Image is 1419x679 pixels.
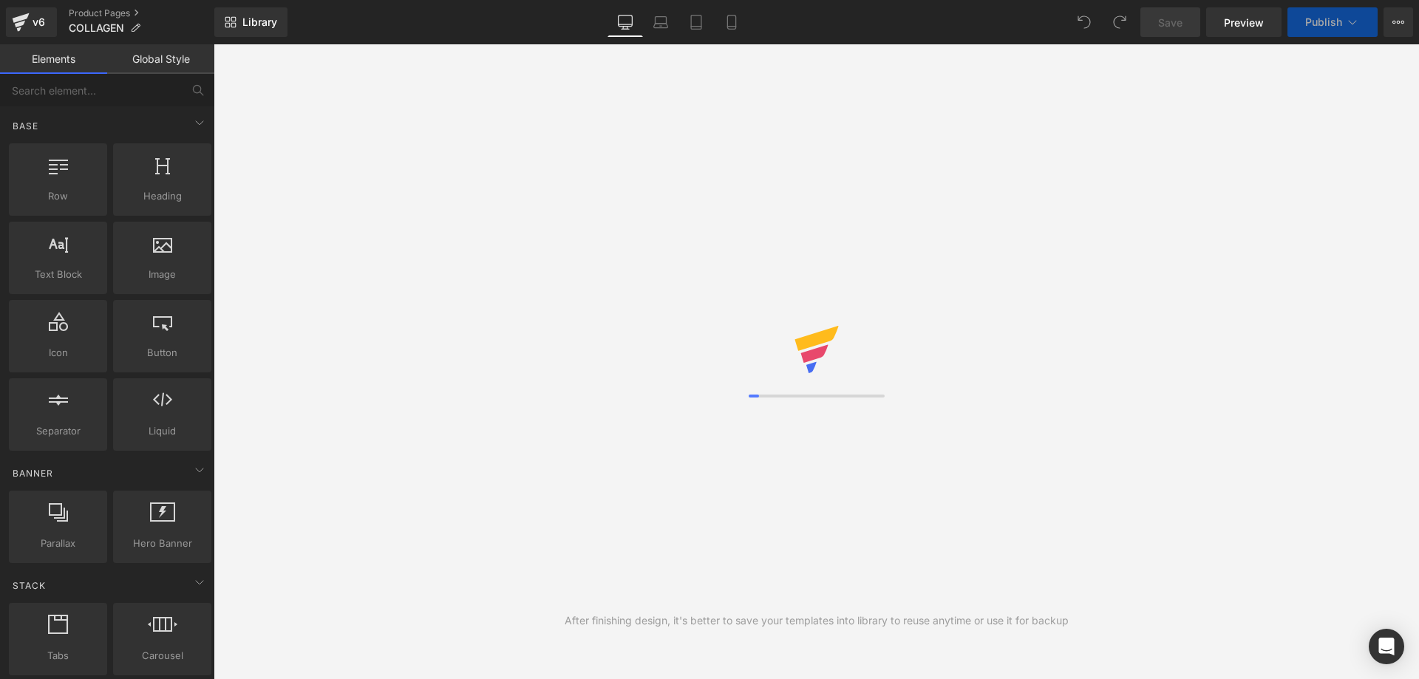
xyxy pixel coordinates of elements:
span: Parallax [13,536,103,551]
span: Base [11,119,40,133]
a: Tablet [678,7,714,37]
a: Desktop [608,7,643,37]
span: Library [242,16,277,29]
span: Liquid [118,423,207,439]
span: Icon [13,345,103,361]
button: Undo [1069,7,1099,37]
span: Save [1158,15,1182,30]
span: Hero Banner [118,536,207,551]
span: Image [118,267,207,282]
button: More [1384,7,1413,37]
span: Tabs [13,648,103,663]
span: Text Block [13,267,103,282]
a: Preview [1206,7,1282,37]
a: v6 [6,7,57,37]
span: Heading [118,188,207,204]
a: Laptop [643,7,678,37]
div: After finishing design, it's better to save your templates into library to reuse anytime or use i... [565,613,1069,629]
span: Banner [11,466,55,480]
span: Carousel [118,648,207,663]
span: Preview [1224,15,1264,30]
span: Separator [13,423,103,439]
button: Publish [1287,7,1378,37]
button: Redo [1105,7,1134,37]
span: Button [118,345,207,361]
a: New Library [214,7,287,37]
div: Open Intercom Messenger [1369,629,1404,664]
span: Publish [1305,16,1342,28]
span: Row [13,188,103,204]
a: Mobile [714,7,749,37]
a: Product Pages [69,7,214,19]
span: COLLAGEN [69,22,124,34]
div: v6 [30,13,48,32]
a: Global Style [107,44,214,74]
span: Stack [11,579,47,593]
